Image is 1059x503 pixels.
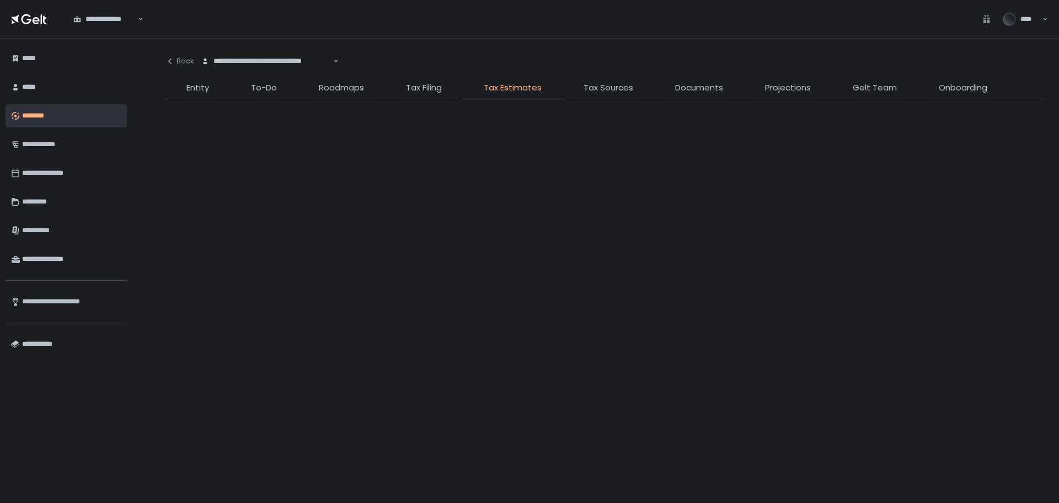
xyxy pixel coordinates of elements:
span: Gelt Team [853,82,897,94]
div: Back [165,56,194,66]
span: Documents [675,82,723,94]
span: Tax Estimates [484,82,542,94]
span: Roadmaps [319,82,364,94]
span: To-Do [251,82,277,94]
input: Search for option [136,14,137,25]
span: Tax Filing [406,82,442,94]
button: Back [165,50,194,73]
span: Entity [186,82,209,94]
div: Search for option [66,8,143,31]
span: Projections [765,82,811,94]
span: Tax Sources [584,82,633,94]
div: Search for option [194,50,339,73]
span: Onboarding [939,82,987,94]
